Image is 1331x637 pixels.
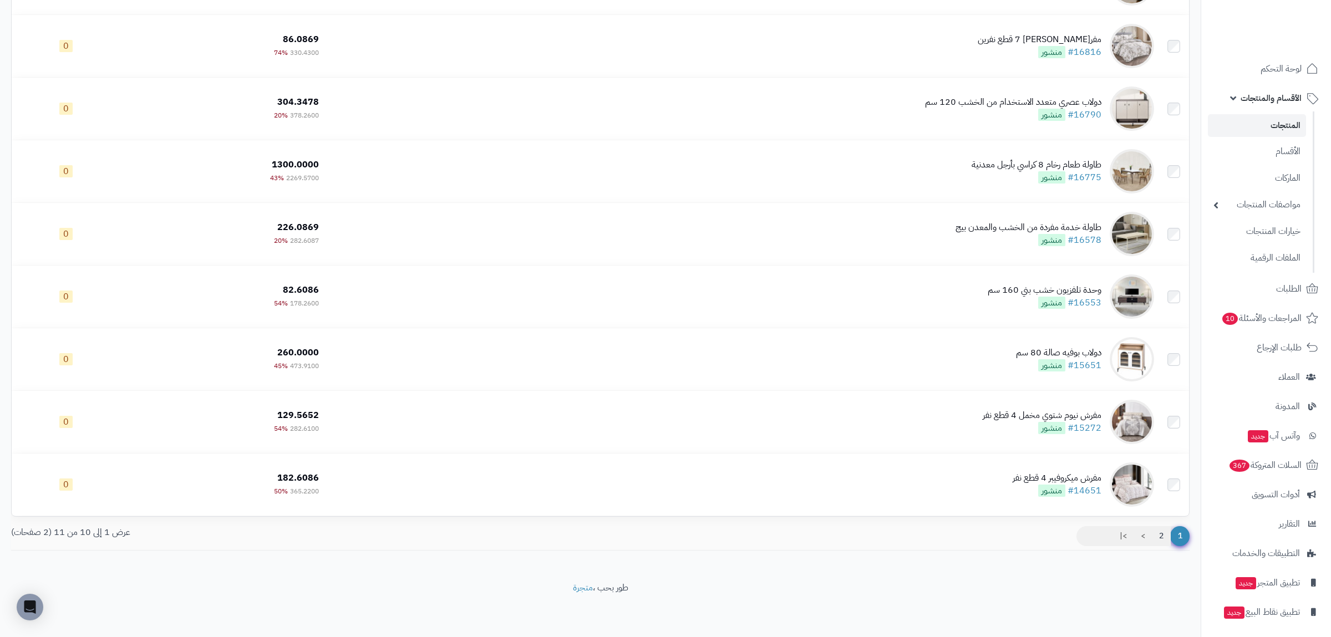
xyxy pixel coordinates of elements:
span: تطبيق المتجر [1235,575,1300,590]
span: 365.2200 [290,486,319,496]
a: لوحة التحكم [1208,55,1324,82]
span: 0 [59,103,73,115]
span: وآتس آب [1247,428,1300,444]
span: التطبيقات والخدمات [1232,546,1300,561]
span: 20% [274,236,288,246]
span: 378.2600 [290,110,319,120]
span: المدونة [1276,399,1300,414]
a: الأقسام [1208,140,1306,164]
a: #16790 [1068,108,1101,121]
a: العملاء [1208,364,1324,390]
span: منشور [1038,234,1065,246]
span: 54% [274,298,288,308]
a: أدوات التسويق [1208,481,1324,508]
a: متجرة [573,581,593,594]
span: منشور [1038,359,1065,371]
span: 54% [274,424,288,434]
span: 330.4300 [290,48,319,58]
div: مفرش ميكروفيبر 4 قطع نفر [1013,472,1101,485]
span: 1 [1170,526,1190,546]
span: 0 [59,416,73,428]
span: منشور [1038,109,1065,121]
span: طلبات الإرجاع [1257,340,1302,355]
span: 0 [59,478,73,491]
a: #14651 [1068,484,1101,497]
span: السلات المتروكة [1228,457,1302,473]
a: تطبيق المتجرجديد [1208,569,1324,596]
span: العملاء [1278,369,1300,385]
a: التطبيقات والخدمات [1208,540,1324,567]
a: خيارات المنتجات [1208,220,1306,243]
div: مفرش نيوم شتوي مخمل 4 قطع نفر [983,409,1101,422]
span: جديد [1224,607,1244,619]
img: مفرش ميكروفايبر 7 قطع نفرين [1110,24,1154,68]
span: 182.6086 [277,471,319,485]
a: المراجعات والأسئلة10 [1208,305,1324,332]
span: 45% [274,361,288,371]
div: دولاب بوفيه صالة 80 سم [1016,346,1101,359]
a: #16553 [1068,296,1101,309]
span: 10 [1222,313,1238,325]
span: تطبيق نقاط البيع [1223,604,1300,620]
span: منشور [1038,46,1065,58]
a: الملفات الرقمية [1208,246,1306,270]
span: منشور [1038,485,1065,497]
span: منشور [1038,297,1065,309]
a: السلات المتروكة367 [1208,452,1324,478]
a: #16816 [1068,45,1101,59]
span: جديد [1248,430,1268,442]
span: 2269.5700 [286,173,319,183]
img: دولاب عصري متعدد الاستخدام من الخشب 120 سم [1110,86,1154,131]
span: 0 [59,165,73,177]
div: وحدة تلفزيون خشب بني 160 سم [988,284,1101,297]
span: جديد [1236,577,1256,589]
span: 260.0000 [277,346,319,359]
span: 367 [1230,460,1249,472]
span: 74% [274,48,288,58]
span: 86.0869 [283,33,319,46]
a: #16775 [1068,171,1101,184]
span: منشور [1038,422,1065,434]
div: عرض 1 إلى 10 من 11 (2 صفحات) [3,526,601,539]
img: وحدة تلفزيون خشب بني 160 سم [1110,274,1154,319]
img: مفرش نيوم شتوي مخمل 4 قطع نفر [1110,400,1154,444]
div: طاولة طعام رخام 8 كراسي بأرجل معدنية [972,159,1101,171]
a: طلبات الإرجاع [1208,334,1324,361]
span: 0 [59,353,73,365]
img: مفرش ميكروفيبر 4 قطع نفر [1110,462,1154,507]
a: > [1134,526,1152,546]
a: #16578 [1068,233,1101,247]
span: 0 [59,291,73,303]
span: 43% [270,173,284,183]
span: 20% [274,110,288,120]
span: 473.9100 [290,361,319,371]
span: 1300.0000 [272,158,319,171]
a: وآتس آبجديد [1208,422,1324,449]
a: >| [1112,526,1134,546]
a: مواصفات المنتجات [1208,193,1306,217]
span: 282.6100 [290,424,319,434]
span: 304.3478 [277,95,319,109]
span: 0 [59,228,73,240]
a: الماركات [1208,166,1306,190]
span: 0 [59,40,73,52]
span: لوحة التحكم [1261,61,1302,77]
a: تطبيق نقاط البيعجديد [1208,599,1324,625]
span: 226.0869 [277,221,319,234]
span: الأقسام والمنتجات [1241,90,1302,106]
a: المدونة [1208,393,1324,420]
a: #15651 [1068,359,1101,372]
span: التقارير [1279,516,1300,532]
span: 50% [274,486,288,496]
img: دولاب بوفيه صالة 80 سم [1110,337,1154,381]
span: 282.6087 [290,236,319,246]
span: أدوات التسويق [1252,487,1300,502]
div: دولاب عصري متعدد الاستخدام من الخشب 120 سم [925,96,1101,109]
img: طاولة طعام رخام 8 كراسي بأرجل معدنية [1110,149,1154,193]
div: مفر[PERSON_NAME] 7 قطع نفرين [978,33,1101,46]
div: Open Intercom Messenger [17,594,43,620]
span: 82.6086 [283,283,319,297]
span: 129.5652 [277,409,319,422]
span: المراجعات والأسئلة [1221,310,1302,326]
a: #15272 [1068,421,1101,435]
